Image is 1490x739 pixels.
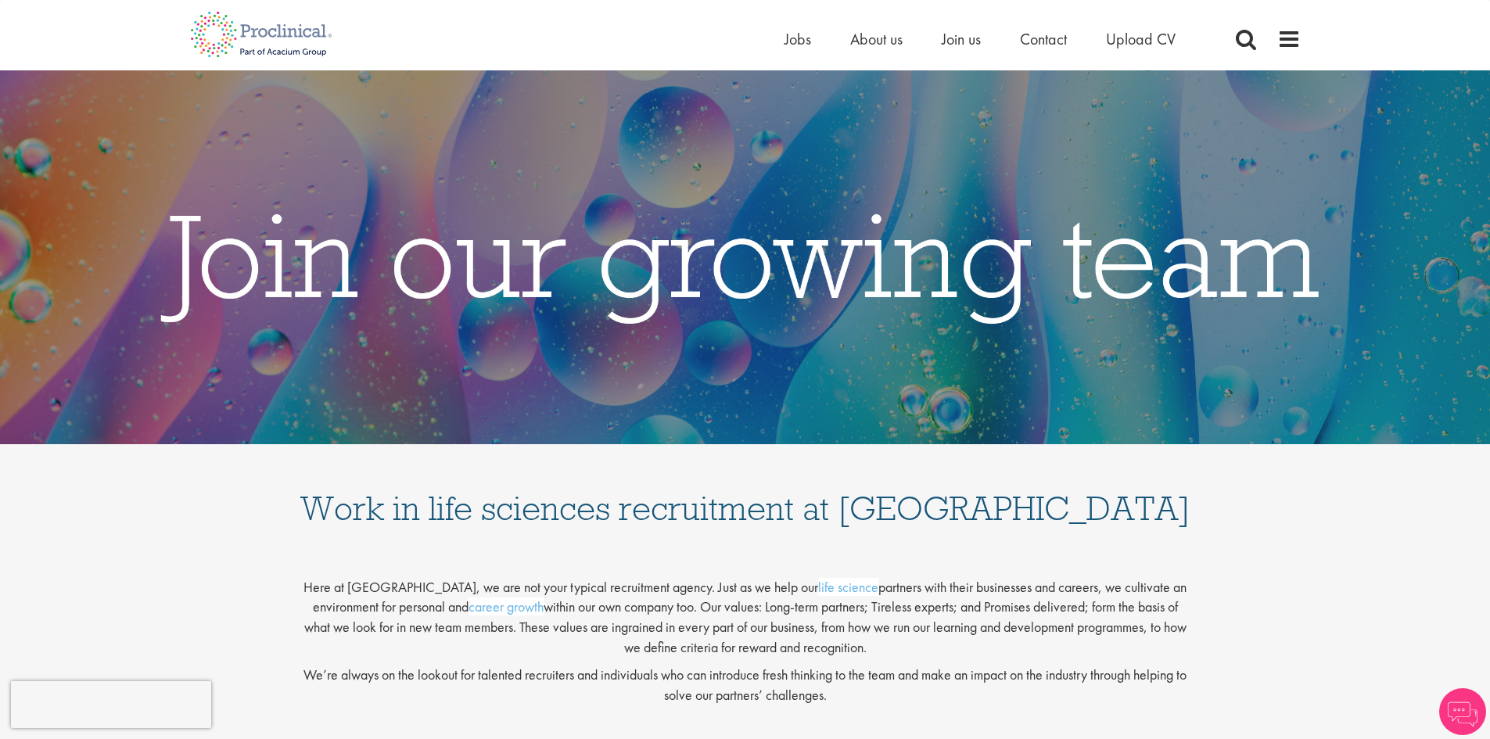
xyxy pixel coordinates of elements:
[300,565,1191,658] p: Here at [GEOGRAPHIC_DATA], we are not your typical recruitment agency. Just as we help our partne...
[300,665,1191,705] p: We’re always on the lookout for talented recruiters and individuals who can introduce fresh think...
[1020,29,1067,49] a: Contact
[784,29,811,49] a: Jobs
[942,29,981,49] a: Join us
[300,460,1191,526] h1: Work in life sciences recruitment at [GEOGRAPHIC_DATA]
[850,29,903,49] a: About us
[1439,688,1486,735] img: Chatbot
[1106,29,1176,49] a: Upload CV
[11,681,211,728] iframe: reCAPTCHA
[469,597,544,615] a: career growth
[818,578,878,596] a: life science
